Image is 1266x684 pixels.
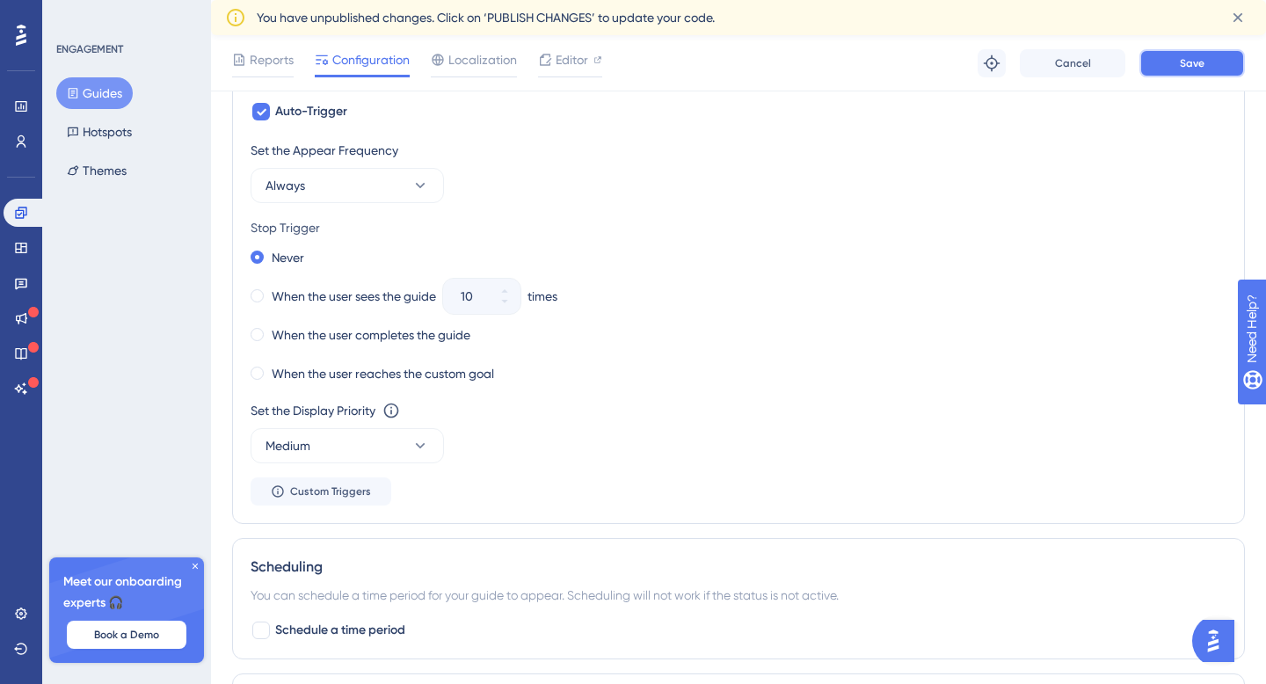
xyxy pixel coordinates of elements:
[272,324,470,346] label: When the user completes the guide
[556,49,588,70] span: Editor
[266,175,305,196] span: Always
[448,49,517,70] span: Localization
[251,428,444,463] button: Medium
[56,42,123,56] div: ENGAGEMENT
[257,7,715,28] span: You have unpublished changes. Click on ‘PUBLISH CHANGES’ to update your code.
[251,168,444,203] button: Always
[56,116,142,148] button: Hotspots
[251,477,391,506] button: Custom Triggers
[275,620,405,641] span: Schedule a time period
[1180,56,1204,70] span: Save
[266,435,310,456] span: Medium
[290,484,371,498] span: Custom Triggers
[67,621,186,649] button: Book a Demo
[56,77,133,109] button: Guides
[1020,49,1125,77] button: Cancel
[41,4,110,25] span: Need Help?
[63,571,190,614] span: Meet our onboarding experts 🎧
[272,363,494,384] label: When the user reaches the custom goal
[251,557,1226,578] div: Scheduling
[1055,56,1091,70] span: Cancel
[272,247,304,268] label: Never
[94,628,159,642] span: Book a Demo
[332,49,410,70] span: Configuration
[251,140,1226,161] div: Set the Appear Frequency
[251,585,1226,606] div: You can schedule a time period for your guide to appear. Scheduling will not work if the status i...
[56,155,137,186] button: Themes
[1139,49,1245,77] button: Save
[250,49,294,70] span: Reports
[251,217,1226,238] div: Stop Trigger
[251,400,375,421] div: Set the Display Priority
[527,286,557,307] div: times
[272,286,436,307] label: When the user sees the guide
[275,101,347,122] span: Auto-Trigger
[1192,615,1245,667] iframe: UserGuiding AI Assistant Launcher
